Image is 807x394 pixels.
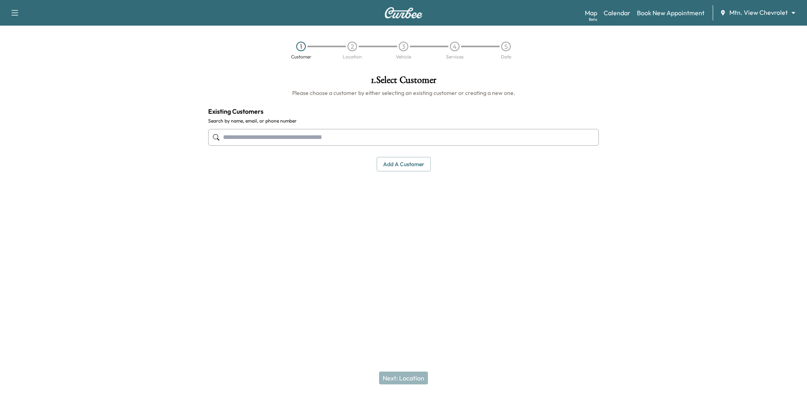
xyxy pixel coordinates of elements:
[343,54,362,59] div: Location
[208,75,599,89] h1: 1 . Select Customer
[399,42,408,51] div: 3
[501,54,511,59] div: Date
[604,8,630,18] a: Calendar
[347,42,357,51] div: 2
[585,8,597,18] a: MapBeta
[208,89,599,97] h6: Please choose a customer by either selecting an existing customer or creating a new one.
[377,157,431,172] button: Add a customer
[208,107,599,116] h4: Existing Customers
[396,54,411,59] div: Vehicle
[291,54,311,59] div: Customer
[729,8,788,17] span: Mtn. View Chevrolet
[589,16,597,22] div: Beta
[384,7,423,18] img: Curbee Logo
[296,42,306,51] div: 1
[208,118,599,124] label: Search by name, email, or phone number
[637,8,705,18] a: Book New Appointment
[450,42,460,51] div: 4
[446,54,464,59] div: Services
[501,42,511,51] div: 5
